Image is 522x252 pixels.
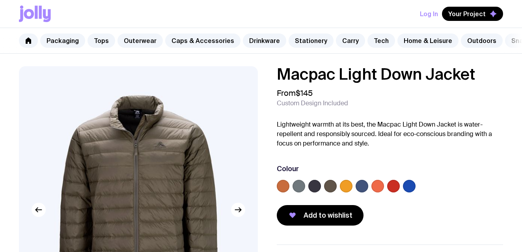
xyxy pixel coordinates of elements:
span: Custom Design Included [277,99,348,107]
a: Packaging [40,34,85,48]
a: Tops [88,34,115,48]
a: Stationery [289,34,334,48]
a: Drinkware [243,34,286,48]
button: Log In [420,7,438,21]
h1: Macpac Light Down Jacket [277,66,503,82]
span: From [277,88,313,98]
a: Tech [367,34,395,48]
a: Home & Leisure [397,34,459,48]
a: Caps & Accessories [165,34,240,48]
span: Add to wishlist [304,211,352,220]
span: Your Project [448,10,486,18]
a: Carry [336,34,365,48]
h3: Colour [277,164,299,174]
p: Lightweight warmth at its best, the Macpac Light Down Jacket is water-repellent and responsibly s... [277,120,503,148]
button: Add to wishlist [277,205,364,226]
span: $145 [296,88,313,98]
button: Your Project [442,7,503,21]
a: Outerwear [117,34,163,48]
a: Outdoors [461,34,503,48]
